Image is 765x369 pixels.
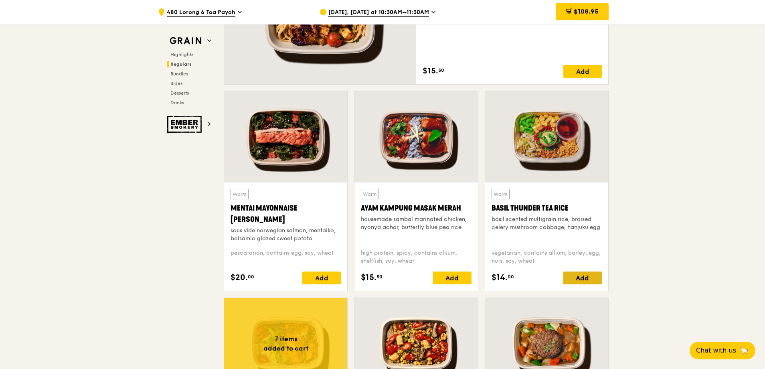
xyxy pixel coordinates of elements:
div: housemade sambal marinated chicken, nyonya achar, butterfly blue pea rice [361,215,471,231]
span: Bundles [170,71,188,77]
span: $20. [231,272,248,284]
span: Sides [170,81,182,86]
div: Warm [361,189,379,199]
div: basil scented multigrain rice, braised celery mushroom cabbage, hanjuku egg [492,215,602,231]
span: 480 Lorong 6 Toa Payoh [167,8,235,17]
span: 50 [376,274,382,280]
span: $15. [361,272,376,284]
div: high protein, spicy, contains allium, shellfish, soy, wheat [361,249,471,265]
img: Grain web logo [167,34,204,48]
div: Basil Thunder Tea Rice [492,203,602,214]
span: 50 [438,67,444,73]
span: [DATE], [DATE] at 10:30AM–11:30AM [328,8,429,17]
button: Chat with us🦙 [690,342,755,359]
span: $108.95 [574,8,599,15]
div: sous vide norwegian salmon, mentaiko, balsamic glazed sweet potato [231,227,341,243]
span: $15. [423,65,438,77]
span: 🦙 [739,346,749,355]
div: Ayam Kampung Masak Merah [361,203,471,214]
div: Warm [231,189,249,199]
span: Chat with us [696,346,736,355]
span: Highlights [170,52,193,57]
span: Regulars [170,61,192,67]
span: Drinks [170,100,184,105]
span: Desserts [170,90,189,96]
div: pescatarian, contains egg, soy, wheat [231,249,341,265]
div: Add [563,65,602,78]
span: $14. [492,272,508,284]
div: Add [302,272,341,284]
div: Add [433,272,472,284]
div: Add [563,272,602,284]
img: Ember Smokery web logo [167,116,204,133]
span: 00 [248,274,254,280]
div: Mentai Mayonnaise [PERSON_NAME] [231,203,341,225]
div: Warm [492,189,510,199]
span: 00 [508,274,514,280]
div: vegetarian, contains allium, barley, egg, nuts, soy, wheat [492,249,602,265]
